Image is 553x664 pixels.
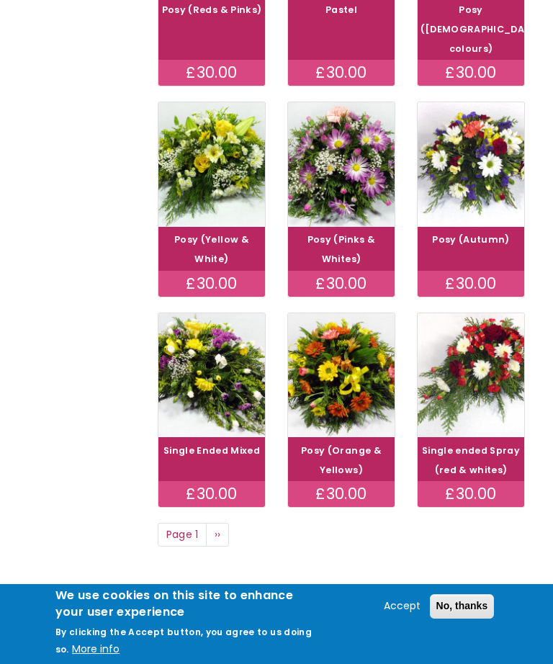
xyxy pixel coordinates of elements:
h2: We use cookies on this site to enhance your user experience [55,588,321,620]
span: Page 1 [158,523,207,547]
span: ›› [215,527,221,542]
a: Posy (Autumn) [432,233,510,246]
div: £30.00 [158,60,265,86]
button: More info [72,641,120,658]
a: Posy (Pinks & Whites) [307,233,376,265]
div: £30.00 [288,60,395,86]
div: £30.00 [418,481,524,507]
img: Single Ended Mixed [158,313,265,438]
img: Posy (Pinks & Whites) [288,102,395,227]
div: £30.00 [288,481,395,507]
a: Single ended Spray (red & whites) [422,444,520,476]
img: Single ended Spray (red & whites) [418,313,524,438]
a: Posy (Orange & Yellows) [301,444,382,476]
button: No, thanks [430,594,495,619]
div: £30.00 [418,60,524,86]
div: £30.00 [158,481,265,507]
a: Single Ended Mixed [163,444,260,457]
a: Posy (Reds & Pinks) [162,4,262,16]
a: Posy ([DEMOGRAPHIC_DATA] colours) [421,4,543,55]
p: By clicking the Accept button, you agree to us doing so. [55,626,312,655]
img: Posy (Orange & Yellows) [288,313,395,438]
a: Pastel [325,4,357,16]
div: £30.00 [418,271,524,297]
nav: Page navigation [158,523,525,547]
img: Posy (Yellow & White) [158,102,265,227]
div: £30.00 [158,271,265,297]
button: Accept [378,598,426,615]
div: £30.00 [288,271,395,297]
a: Posy (Yellow & White) [174,233,249,265]
img: Posy (Autumn) [418,102,524,227]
